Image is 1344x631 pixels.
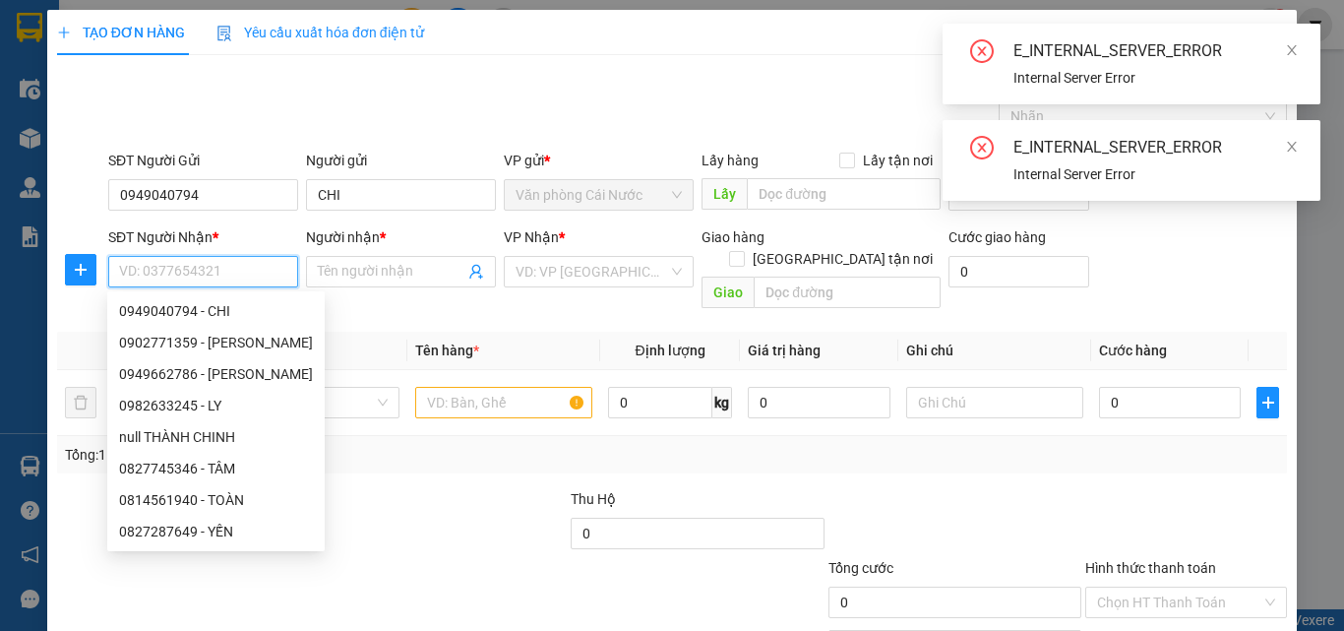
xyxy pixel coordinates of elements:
button: plus [65,254,96,285]
span: plus [1257,395,1278,410]
span: Tổng cước [828,560,893,576]
div: 0814561940 - TOÀN [119,489,313,511]
div: Người nhận [306,226,496,248]
span: Định lượng [635,343,704,358]
span: Giao hàng [702,229,764,245]
div: 0827287649 - YẾN [119,521,313,542]
span: close [1285,140,1299,154]
div: 0827745346 - TÂM [119,458,313,479]
div: null THÀNH CHINH [119,426,313,448]
div: 0949040794 - CHI [107,295,325,327]
input: Dọc đường [754,277,941,308]
div: Người gửi [306,150,496,171]
input: Ghi Chú [906,387,1083,418]
div: 0982633245 - LY [119,395,313,416]
div: null THÀNH CHINH [107,421,325,453]
div: SĐT Người Gửi [108,150,298,171]
div: 0982633245 - LY [107,390,325,421]
span: TẠO ĐƠN HÀNG [57,25,185,40]
label: Hình thức thanh toán [1085,560,1216,576]
span: kg [712,387,732,418]
button: plus [1256,387,1279,418]
span: Văn phòng Cái Nước [516,180,682,210]
label: Cước giao hàng [948,229,1046,245]
input: Cước giao hàng [948,256,1089,287]
div: 0827287649 - YẾN [107,516,325,547]
div: SĐT Người Nhận [108,226,298,248]
div: E_INTERNAL_SERVER_ERROR [1013,39,1297,63]
div: 0949040794 - CHI [119,300,313,322]
span: Yêu cầu xuất hóa đơn điện tử [216,25,424,40]
div: 0949662786 - THÀNH CHINH [107,358,325,390]
div: 0827745346 - TÂM [107,453,325,484]
span: close-circle [970,136,994,163]
span: VP Nhận [504,229,559,245]
div: Internal Server Error [1013,163,1297,185]
span: plus [57,26,71,39]
span: Tên hàng [415,343,479,358]
span: Giá trị hàng [748,343,821,358]
span: user-add [468,264,484,280]
span: [GEOGRAPHIC_DATA] tận nơi [745,248,941,270]
span: Giao [702,277,754,308]
button: Close [1242,10,1297,65]
span: Lấy hàng [702,153,759,168]
input: 0 [748,387,889,418]
span: plus [66,262,95,278]
span: close-circle [970,39,994,67]
div: 0902771359 - HƯƠNG [107,327,325,358]
div: 0902771359 - [PERSON_NAME] [119,332,313,353]
span: close [1285,43,1299,57]
div: Tổng: 1 [65,444,520,466]
input: VD: Bàn, Ghế [415,387,592,418]
div: Internal Server Error [1013,67,1297,89]
input: Dọc đường [747,178,941,210]
th: Ghi chú [898,332,1091,370]
span: Thu Hộ [571,491,616,507]
div: VP gửi [504,150,694,171]
span: Lấy tận nơi [855,150,941,171]
div: 0814561940 - TOÀN [107,484,325,516]
button: delete [65,387,96,418]
span: Cước hàng [1099,343,1167,358]
img: icon [216,26,232,41]
div: E_INTERNAL_SERVER_ERROR [1013,136,1297,159]
span: Lấy [702,178,747,210]
div: 0949662786 - [PERSON_NAME] [119,363,313,385]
